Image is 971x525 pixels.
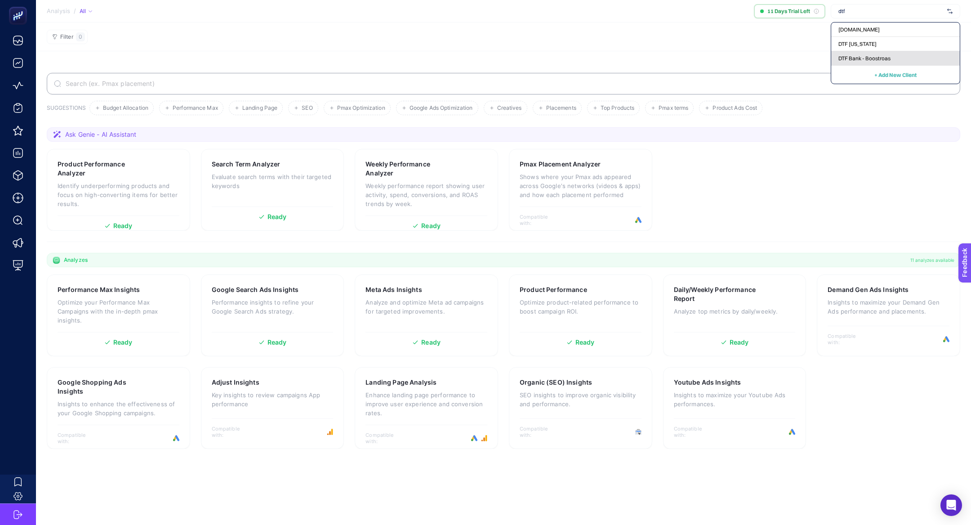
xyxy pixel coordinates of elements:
p: Analyze and optimize Meta ad campaigns for targeted improvements. [365,298,487,316]
a: Youtube Ads InsightsInsights to maximize your Youtube Ads performances.Compatible with: [663,367,806,449]
span: Feedback [5,3,34,10]
h3: Organic (SEO) Insights [520,378,592,387]
p: Analyze top metrics by daily/weekly. [674,307,796,316]
button: + Add New Client [874,69,917,80]
span: Compatible with: [520,214,560,226]
p: Key insights to review campaigns App performance [212,390,334,408]
span: Compatible with: [58,432,98,444]
h3: Performance Max Insights [58,285,140,294]
a: Performance Max InsightsOptimize your Performance Max Campaigns with the in-depth pmax insights.R... [47,274,190,356]
a: Meta Ads InsightsAnalyze and optimize Meta ad campaigns for targeted improvements.Ready [355,274,498,356]
h3: SUGGESTIONS [47,104,86,115]
a: Product PerformanceOptimize product-related performance to boost campaign ROI.Ready [509,274,652,356]
span: Placements [546,105,576,112]
h3: Product Performance [520,285,587,294]
span: Pmax terms [659,105,688,112]
p: Weekly performance report showing user activity, spend, conversions, and ROAS trends by week. [365,181,487,208]
a: Organic (SEO) InsightsSEO insights to improve organic visibility and performance.Compatible with: [509,367,652,449]
div: Open Intercom Messenger [940,494,962,516]
span: Analysis [47,8,70,15]
span: 11 analyzes available [910,256,954,264]
p: Insights to maximize your Demand Gen Ads performance and placements. [828,298,949,316]
span: Ready [267,339,287,346]
div: All [80,8,92,15]
p: Identify underperforming products and focus on high-converting items for better results. [58,181,179,208]
h3: Product Performance Analyzer [58,160,151,178]
input: https://www.herbaderm.com/ [838,8,944,15]
span: [DOMAIN_NAME] [838,26,880,33]
p: Evaluate search terms with their targeted keywords [212,172,334,190]
p: Insights to enhance the effectiveness of your Google Shopping campaigns. [58,399,179,417]
span: Ask Genie - AI Assistant [65,130,136,139]
a: Demand Gen Ads InsightsInsights to maximize your Demand Gen Ads performance and placements.Compat... [817,274,960,356]
a: Search Term AnalyzerEvaluate search terms with their targeted keywordsReady [201,149,344,231]
span: Analyzes [64,256,88,264]
p: Optimize your Performance Max Campaigns with the in-depth pmax insights. [58,298,179,325]
span: Creatives [497,105,522,112]
span: Filter [60,34,73,40]
h3: Google Shopping Ads Insights [58,378,151,396]
a: Google Shopping Ads InsightsInsights to enhance the effectiveness of your Google Shopping campaig... [47,367,190,449]
a: Adjust InsightsKey insights to review campaigns App performanceCompatible with: [201,367,344,449]
span: Google Ads Optimization [410,105,473,112]
span: Ready [113,339,133,346]
span: Ready [421,223,441,229]
h3: Search Term Analyzer [212,160,281,169]
a: Daily/Weekly Performance ReportAnalyze top metrics by daily/weekly.Ready [663,274,806,356]
span: Pmax Optimization [337,105,385,112]
span: + Add New Client [874,72,917,78]
p: Optimize product-related performance to boost campaign ROI. [520,298,641,316]
h3: Landing Page Analysis [365,378,437,387]
span: DTF [US_STATE] [838,40,877,48]
a: Google Search Ads InsightsPerformance insights to refine your Google Search Ads strategy.Ready [201,274,344,356]
p: Insights to maximize your Youtube Ads performances. [674,390,796,408]
span: Compatible with: [212,426,252,438]
span: 0 [79,33,82,40]
span: SEO [302,105,312,112]
span: Top Products [601,105,634,112]
span: Ready [421,339,441,346]
span: Ready [730,339,749,346]
p: Shows where your Pmax ads appeared across Google's networks (videos & apps) and how each placemen... [520,172,641,199]
button: Filter0 [47,30,88,44]
span: Performance Max [173,105,218,112]
h3: Google Search Ads Insights [212,285,299,294]
h3: Daily/Weekly Performance Report [674,285,767,303]
a: Landing Page AnalysisEnhance landing page performance to improve user experience and conversion r... [355,367,498,449]
a: Weekly Performance AnalyzerWeekly performance report showing user activity, spend, conversions, a... [355,149,498,231]
span: DTF Bank - Boostroas [838,55,891,62]
a: Product Performance AnalyzerIdentify underperforming products and focus on high-converting items ... [47,149,190,231]
input: Search [64,80,953,87]
p: Performance insights to refine your Google Search Ads strategy. [212,298,334,316]
img: svg%3e [947,7,953,16]
h3: Youtube Ads Insights [674,378,741,387]
h3: Weekly Performance Analyzer [365,160,459,178]
h3: Pmax Placement Analyzer [520,160,601,169]
a: Pmax Placement AnalyzerShows where your Pmax ads appeared across Google's networks (videos & apps... [509,149,652,231]
p: SEO insights to improve organic visibility and performance. [520,390,641,408]
p: Enhance landing page performance to improve user experience and conversion rates. [365,390,487,417]
span: Budget Allocation [103,105,148,112]
span: Ready [575,339,595,346]
h3: Meta Ads Insights [365,285,422,294]
span: / [74,7,76,14]
span: Landing Page [242,105,277,112]
span: Product Ads Cost [713,105,757,112]
span: Compatible with: [520,426,560,438]
span: Ready [267,214,287,220]
span: Ready [113,223,133,229]
h3: Demand Gen Ads Insights [828,285,909,294]
span: 11 Days Trial Left [767,8,810,15]
span: Compatible with: [828,333,868,346]
h3: Adjust Insights [212,378,259,387]
span: Compatible with: [674,426,714,438]
span: Compatible with: [365,432,406,444]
